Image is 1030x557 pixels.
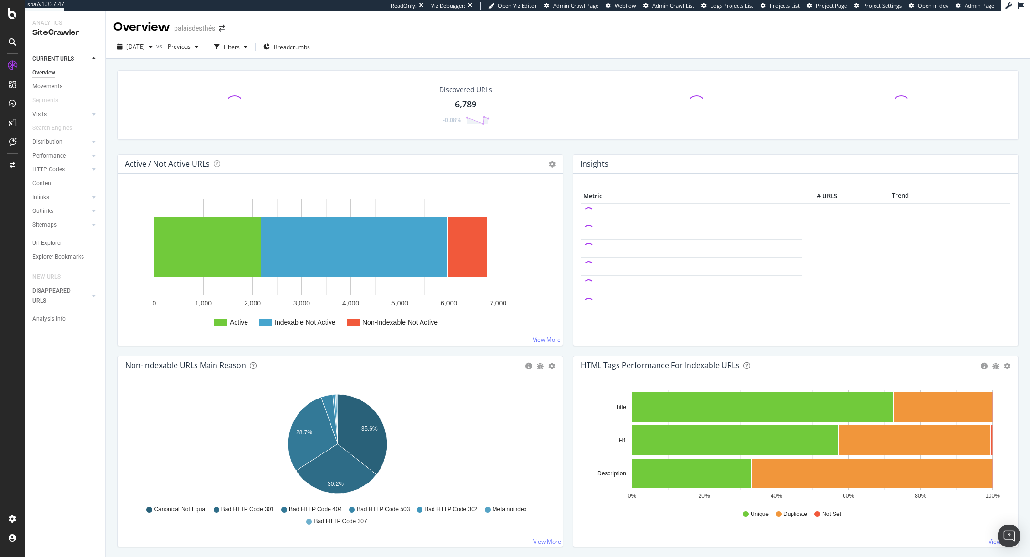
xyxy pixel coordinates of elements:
[711,2,753,9] span: Logs Projects List
[32,179,53,189] div: Content
[357,505,410,514] span: Bad HTTP Code 503
[32,68,99,78] a: Overview
[32,179,99,189] a: Content
[992,363,999,369] div: bug
[581,360,740,370] div: HTML Tags Performance for Indexable URLs
[391,2,417,10] div: ReadOnly:
[32,151,89,161] a: Performance
[32,252,99,262] a: Explorer Bookmarks
[275,318,336,326] text: Indexable Not Active
[32,137,89,147] a: Distribution
[548,363,555,369] div: gear
[126,42,145,51] span: 2025 Sep. 30th
[113,19,170,35] div: Overview
[616,404,627,410] text: Title
[244,299,261,307] text: 2,000
[32,192,89,202] a: Inlinks
[581,390,1005,501] div: A chart.
[537,363,544,369] div: bug
[113,39,156,54] button: [DATE]
[455,98,476,111] div: 6,789
[195,299,212,307] text: 1,000
[174,23,215,33] div: palaisdesthés
[533,336,561,344] a: View More
[361,425,378,432] text: 35.6%
[32,165,89,175] a: HTTP Codes
[441,299,457,307] text: 6,000
[807,2,847,10] a: Project Page
[125,189,556,338] svg: A chart.
[219,25,225,32] div: arrow-right-arrow-left
[549,161,556,168] i: Options
[981,363,988,369] div: circle-info
[643,2,694,10] a: Admin Crawl List
[822,510,841,518] span: Not Set
[1004,363,1010,369] div: gear
[619,437,627,444] text: H1
[274,43,310,51] span: Breadcrumbs
[965,2,994,9] span: Admin Page
[840,189,960,203] th: Trend
[314,517,367,525] span: Bad HTTP Code 307
[32,123,82,133] a: Search Engines
[164,42,191,51] span: Previous
[493,505,527,514] span: Meta noindex
[156,42,164,50] span: vs
[488,2,537,10] a: Open Viz Editor
[125,158,210,170] h4: Active / Not Active URLs
[918,2,948,9] span: Open in dev
[439,85,492,95] div: Discovered URLs
[32,68,55,78] div: Overview
[770,2,800,9] span: Projects List
[296,429,312,436] text: 28.7%
[998,525,1020,547] div: Open Intercom Messenger
[424,505,477,514] span: Bad HTTP Code 302
[391,299,408,307] text: 5,000
[597,470,626,477] text: Description
[854,2,902,10] a: Project Settings
[32,314,66,324] div: Analysis Info
[153,299,156,307] text: 0
[221,505,274,514] span: Bad HTTP Code 301
[525,363,532,369] div: circle-info
[32,109,89,119] a: Visits
[843,493,854,499] text: 60%
[863,2,902,9] span: Project Settings
[771,493,782,499] text: 40%
[32,165,65,175] div: HTTP Codes
[32,206,89,216] a: Outlinks
[783,510,807,518] span: Duplicate
[164,39,202,54] button: Previous
[751,510,769,518] span: Unique
[490,299,506,307] text: 7,000
[816,2,847,9] span: Project Page
[615,2,636,9] span: Webflow
[32,238,62,248] div: Url Explorer
[802,189,840,203] th: # URLS
[915,493,926,499] text: 80%
[628,493,637,499] text: 0%
[230,318,248,326] text: Active
[224,43,240,51] div: Filters
[32,220,89,230] a: Sitemaps
[32,238,99,248] a: Url Explorer
[289,505,342,514] span: Bad HTTP Code 404
[761,2,800,10] a: Projects List
[32,151,66,161] div: Performance
[431,2,465,10] div: Viz Debugger:
[32,286,89,306] a: DISAPPEARED URLS
[956,2,994,10] a: Admin Page
[32,82,62,92] div: Movements
[32,95,68,105] a: Segments
[125,390,550,501] svg: A chart.
[154,505,206,514] span: Canonical Not Equal
[580,158,608,170] h4: Insights
[32,272,61,282] div: NEW URLS
[909,2,948,10] a: Open in dev
[362,318,438,326] text: Non-Indexable Not Active
[701,2,753,10] a: Logs Projects List
[32,27,98,38] div: SiteCrawler
[328,481,344,487] text: 30.2%
[32,272,70,282] a: NEW URLS
[606,2,636,10] a: Webflow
